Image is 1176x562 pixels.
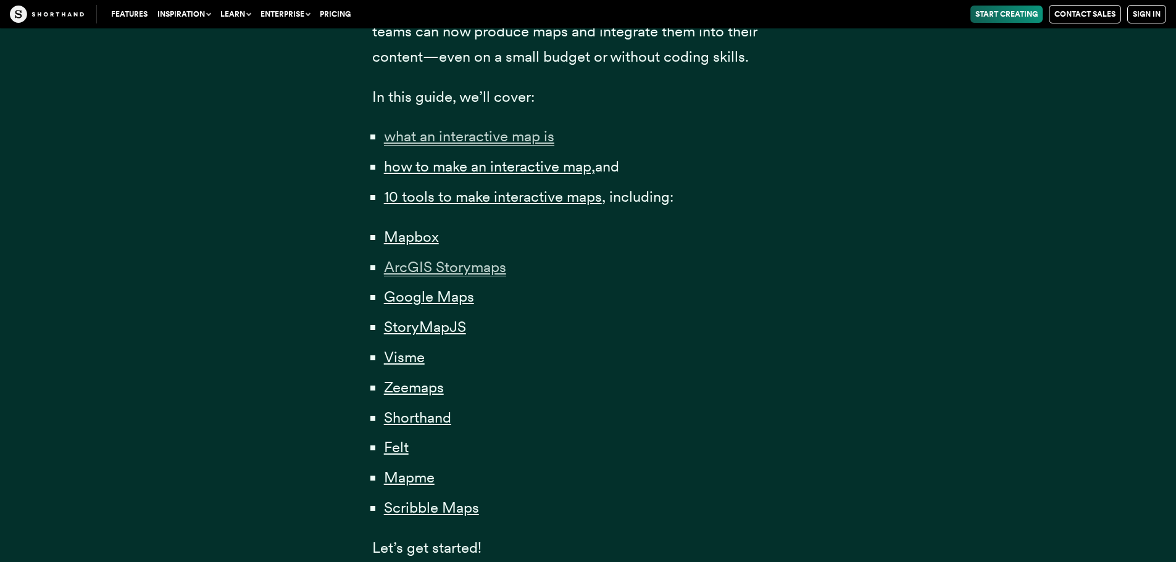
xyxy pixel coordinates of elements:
[384,408,451,426] a: Shorthand
[10,6,84,23] img: The Craft
[602,188,673,205] span: , including:
[384,348,425,366] a: Visme
[372,88,535,105] span: In this guide, we’ll cover:
[384,228,439,246] a: Mapbox
[106,6,152,23] a: Features
[384,468,435,486] a: Mapme
[970,6,1043,23] a: Start Creating
[384,127,554,145] a: what an interactive map is
[384,318,466,336] a: StoryMapJS
[372,539,482,556] span: Let’s get started!
[384,258,506,276] span: ArcGIS Storymaps
[384,127,554,146] span: what an interactive map is
[215,6,256,23] button: Learn
[384,498,479,516] a: Scribble Maps
[384,438,409,456] a: Felt
[595,157,619,175] span: and
[315,6,356,23] a: Pricing
[384,157,595,175] a: how to make an interactive map,
[1049,5,1121,23] a: Contact Sales
[1127,5,1166,23] a: Sign in
[384,378,444,396] a: Zeemaps
[384,258,506,276] a: ArcGIS Storymaps
[384,287,474,305] a: Google Maps
[256,6,315,23] button: Enterprise
[384,188,602,205] a: 10 tools to make interactive maps
[152,6,215,23] button: Inspiration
